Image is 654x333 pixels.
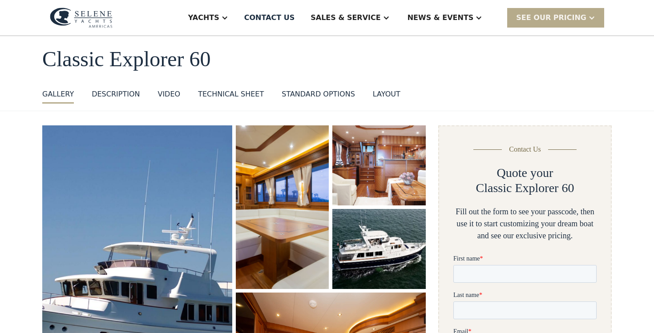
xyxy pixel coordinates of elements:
[332,125,426,205] a: open lightbox
[92,89,140,104] a: DESCRIPTION
[42,48,612,71] h1: Classic Explorer 60
[408,12,474,23] div: News & EVENTS
[516,12,586,23] div: SEE Our Pricing
[244,12,295,23] div: Contact US
[497,165,553,181] h2: Quote your
[453,206,597,242] div: Fill out the form to see your passcode, then use it to start customizing your dream boat and see ...
[373,89,400,104] a: layout
[236,125,329,289] a: open lightbox
[92,89,140,100] div: DESCRIPTION
[157,89,180,104] a: VIDEO
[507,8,604,27] div: SEE Our Pricing
[42,89,74,104] a: GALLERY
[282,89,355,100] div: standard options
[332,209,426,289] a: open lightbox
[198,89,264,104] a: Technical sheet
[50,8,113,28] img: logo
[509,144,541,155] div: Contact Us
[311,12,380,23] div: Sales & Service
[373,89,400,100] div: layout
[157,89,180,100] div: VIDEO
[282,89,355,104] a: standard options
[476,181,574,196] h2: Classic Explorer 60
[1,303,142,327] span: Tick the box below to receive occasional updates, exclusive offers, and VIP access via text message.
[198,89,264,100] div: Technical sheet
[42,89,74,100] div: GALLERY
[188,12,219,23] div: Yachts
